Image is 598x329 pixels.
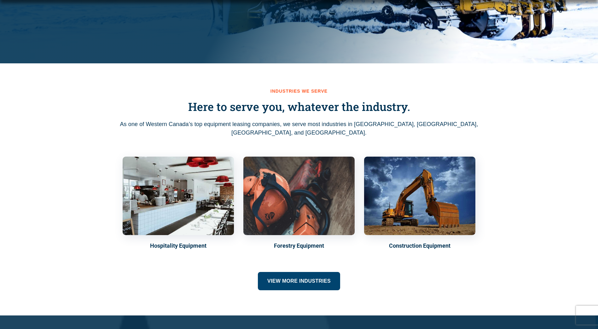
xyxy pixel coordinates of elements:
[119,89,479,94] h2: Industries we serve
[267,277,331,286] span: View more industries
[243,241,355,250] h5: Forestry Equipment
[364,241,475,250] h5: Construction Equipment
[119,100,479,113] h3: Here to serve you, whatever the industry.
[119,120,479,137] p: As one of Western Canada’s top equipment leasing companies, we serve most industries in [GEOGRAPH...
[123,241,234,250] h5: Hospitality Equipment
[258,272,340,290] a: View more industries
